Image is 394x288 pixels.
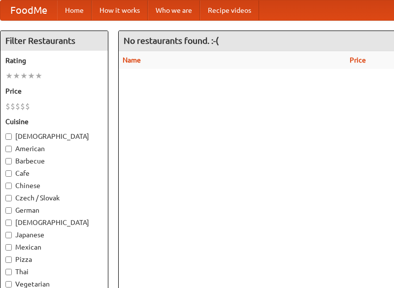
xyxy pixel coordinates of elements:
li: ★ [35,70,42,81]
h5: Price [5,86,103,96]
li: $ [20,101,25,112]
a: Name [123,56,141,64]
label: German [5,205,103,215]
label: Barbecue [5,156,103,166]
input: American [5,146,12,152]
li: $ [15,101,20,112]
ng-pluralize: No restaurants found. :-( [124,36,219,45]
li: ★ [5,70,13,81]
input: Cafe [5,170,12,177]
li: ★ [13,70,20,81]
input: [DEMOGRAPHIC_DATA] [5,133,12,140]
label: Czech / Slovak [5,193,103,203]
a: How it works [92,0,148,20]
a: Home [57,0,92,20]
label: Japanese [5,230,103,240]
label: Pizza [5,255,103,264]
label: Mexican [5,242,103,252]
h4: Filter Restaurants [0,31,108,51]
input: Japanese [5,232,12,238]
li: $ [5,101,10,112]
input: Pizza [5,256,12,263]
h5: Rating [5,56,103,65]
label: American [5,144,103,154]
a: Recipe videos [200,0,259,20]
input: Mexican [5,244,12,251]
label: Chinese [5,181,103,191]
input: Czech / Slovak [5,195,12,201]
input: Vegetarian [5,281,12,288]
a: FoodMe [0,0,57,20]
input: German [5,207,12,214]
li: $ [10,101,15,112]
input: [DEMOGRAPHIC_DATA] [5,220,12,226]
label: [DEMOGRAPHIC_DATA] [5,218,103,227]
a: Who we are [148,0,200,20]
label: Thai [5,267,103,277]
li: $ [25,101,30,112]
input: Chinese [5,183,12,189]
li: ★ [28,70,35,81]
li: ★ [20,70,28,81]
h5: Cuisine [5,117,103,127]
label: [DEMOGRAPHIC_DATA] [5,131,103,141]
a: Price [350,56,366,64]
input: Thai [5,269,12,275]
input: Barbecue [5,158,12,164]
label: Cafe [5,168,103,178]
